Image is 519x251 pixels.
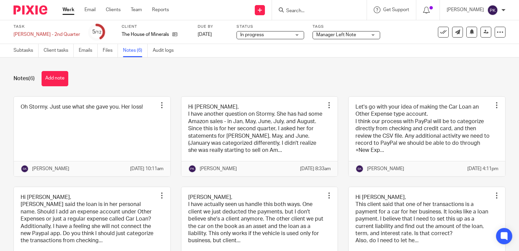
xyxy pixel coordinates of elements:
h1: Notes [14,75,35,82]
label: Tags [313,24,380,29]
button: Add note [42,71,68,86]
p: [PERSON_NAME] [367,165,404,172]
p: [DATE] 8:33am [300,165,331,172]
label: Client [122,24,189,29]
p: [PERSON_NAME] [32,165,69,172]
p: [DATE] 10:11am [130,165,164,172]
div: [PERSON_NAME] - 2nd Quarter [14,31,80,38]
img: svg%3E [21,165,29,173]
p: [PERSON_NAME] [447,6,484,13]
span: (6) [28,76,35,81]
a: Work [63,6,74,13]
div: Stormy Baker - 2nd Quarter [14,31,80,38]
label: Due by [198,24,228,29]
a: Subtasks [14,44,39,57]
p: [DATE] 4:11pm [467,165,498,172]
a: Email [84,6,96,13]
span: In progress [240,32,264,37]
p: [PERSON_NAME] [200,165,237,172]
span: [DATE] [198,32,212,37]
div: 5 [92,28,101,36]
label: Status [237,24,304,29]
img: svg%3E [188,165,196,173]
a: Emails [79,44,98,57]
a: Clients [106,6,121,13]
img: Pixie [14,5,47,15]
a: Team [131,6,142,13]
a: Files [103,44,118,57]
label: Task [14,24,80,29]
a: Audit logs [153,44,179,57]
span: Get Support [383,7,409,12]
small: /12 [95,30,101,34]
img: svg%3E [487,5,498,16]
p: The House of Minerals [122,31,169,38]
img: svg%3E [355,165,364,173]
a: Notes (6) [123,44,148,57]
a: Client tasks [44,44,74,57]
a: Reports [152,6,169,13]
input: Search [286,8,346,14]
span: Manager Left Note [316,32,356,37]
